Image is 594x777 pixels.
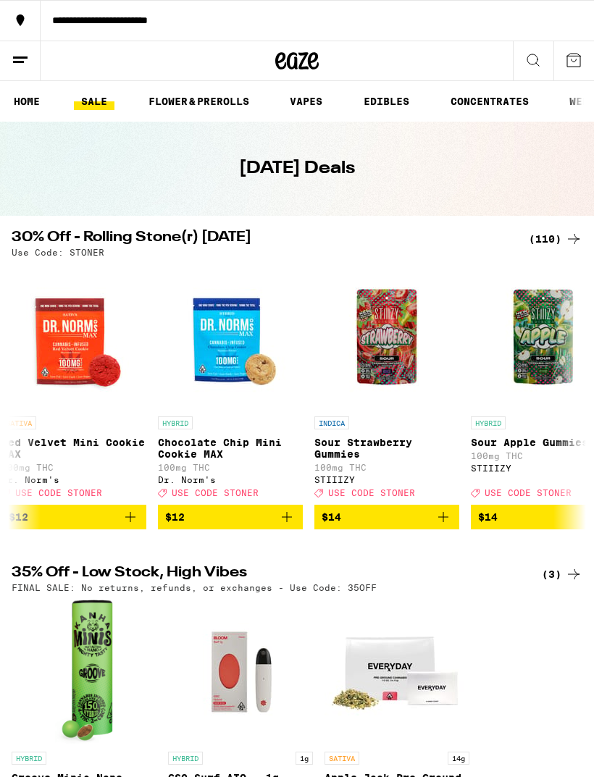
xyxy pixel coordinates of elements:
p: Sour Strawberry Gummies [314,437,459,460]
a: (110) [529,230,582,248]
img: Dr. Norm's - Red Velvet Mini Cookie MAX [1,264,146,409]
p: 100mg THC [314,463,459,472]
span: USE CODE STONER [485,488,572,497]
span: Hi. Need any help? [9,10,104,22]
p: FINAL SALE: No returns, refunds, or exchanges - Use Code: 35OFF [12,583,377,592]
div: STIIIZY [314,475,459,484]
img: Kanha - Groove Minis Nano Chocolate Bites [55,600,113,744]
p: Red Velvet Mini Cookie MAX [1,437,146,460]
p: HYBRID [168,752,203,765]
a: SALE [74,93,114,110]
h1: [DATE] Deals [239,156,355,181]
span: USE CODE STONER [172,488,259,497]
a: FLOWER & PREROLLS [141,93,256,110]
p: Chocolate Chip Mini Cookie MAX [158,437,303,460]
a: (3) [542,566,582,583]
div: Dr. Norm's [158,475,303,484]
h2: 35% Off - Low Stock, High Vibes [12,566,511,583]
span: USE CODE STONER [328,488,415,497]
img: Bloom Brand - GSC Surf AIO - 1g [168,600,313,744]
a: Open page for Red Velvet Mini Cookie MAX from Dr. Norm's [1,264,146,505]
p: INDICA [314,416,349,429]
p: SATIVA [325,752,359,765]
button: Add to bag [1,505,146,529]
p: 14g [448,752,469,765]
span: $12 [165,511,185,523]
p: HYBRID [12,752,46,765]
p: SATIVA [1,416,36,429]
span: $12 [9,511,28,523]
a: EDIBLES [356,93,417,110]
a: Open page for Sour Strawberry Gummies from STIIIZY [314,264,459,505]
h2: 30% Off - Rolling Stone(r) [DATE] [12,230,511,248]
button: Add to bag [158,505,303,529]
button: Add to bag [314,505,459,529]
p: 100mg THC [158,463,303,472]
a: HOME [7,93,47,110]
img: Dr. Norm's - Chocolate Chip Mini Cookie MAX [158,264,303,409]
span: $14 [322,511,341,523]
p: 100mg THC [1,463,146,472]
p: HYBRID [471,416,506,429]
a: Open page for Chocolate Chip Mini Cookie MAX from Dr. Norm's [158,264,303,505]
img: Everyday - Apple Jack Pre-Ground - 14g [325,600,469,744]
span: $14 [478,511,498,523]
p: 1g [296,752,313,765]
a: VAPES [283,93,330,110]
a: CONCENTRATES [443,93,536,110]
span: USE CODE STONER [15,488,102,497]
img: STIIIZY - Sour Strawberry Gummies [314,264,459,409]
div: Dr. Norm's [1,475,146,484]
p: HYBRID [158,416,193,429]
p: Use Code: STONER [12,248,104,257]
